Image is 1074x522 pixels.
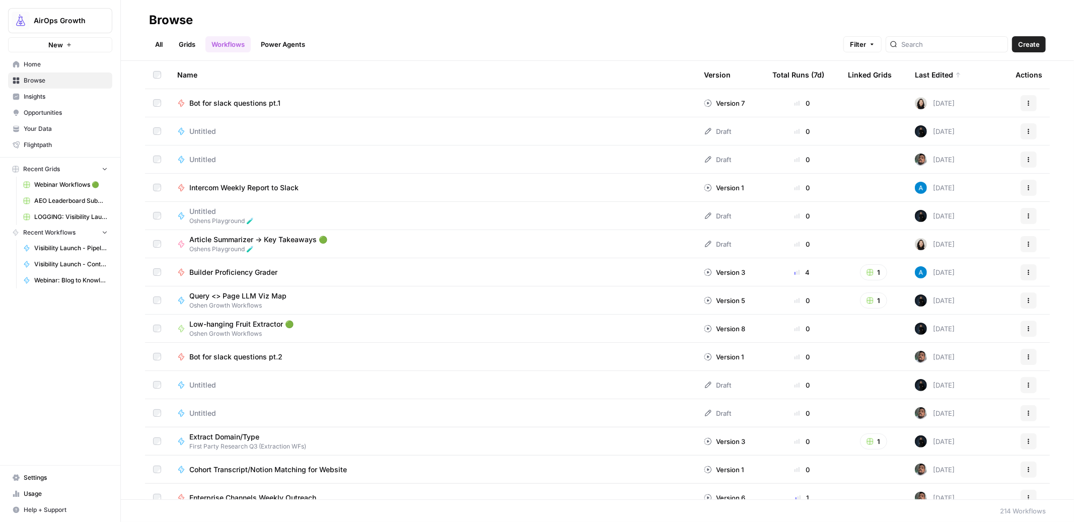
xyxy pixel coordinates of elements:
div: [DATE] [915,266,955,278]
button: Recent Workflows [8,225,112,240]
span: Visibility Launch - Content Refresh Output [34,260,108,269]
img: u93l1oyz1g39q1i4vkrv6vz0p6p4 [915,154,927,166]
div: [DATE] [915,379,955,391]
button: 1 [860,292,887,309]
a: Bot for slack questions pt.1 [177,98,688,108]
a: Workflows [205,36,251,52]
div: Version 6 [704,493,745,503]
a: Insights [8,89,112,105]
div: 214 Workflows [1000,506,1046,516]
span: Extract Domain/Type [189,432,298,442]
div: Draft [704,380,731,390]
div: 4 [772,267,832,277]
span: Untitled [189,408,216,418]
span: Recent Workflows [23,228,76,237]
img: AirOps Growth Logo [12,12,30,30]
a: AEO Leaderboard Submissions [19,193,112,209]
a: Opportunities [8,105,112,121]
a: Visibility Launch - Pipeline Lead Magnet [19,240,112,256]
div: Draft [704,126,731,136]
a: Grids [173,36,201,52]
span: Bot for slack questions pt.2 [189,352,282,362]
a: Extract Domain/TypeFirst Party Research Q3 (Extraction WFs) [177,432,688,451]
a: Power Agents [255,36,311,52]
a: Bot for slack questions pt.2 [177,352,688,362]
span: Oshen Growth Workflows [189,301,295,310]
div: Version 1 [704,183,744,193]
div: 0 [772,324,832,334]
a: Untitled [177,380,688,390]
button: Help + Support [8,502,112,518]
div: [DATE] [915,294,955,307]
button: Recent Grids [8,162,112,177]
img: u93l1oyz1g39q1i4vkrv6vz0p6p4 [915,407,927,419]
span: Insights [24,92,108,101]
a: Settings [8,470,112,486]
div: [DATE] [915,182,955,194]
button: New [8,37,112,52]
span: New [48,40,63,50]
div: 0 [772,352,832,362]
span: Oshens Playground 🧪 [189,245,335,254]
img: mae98n22be7w2flmvint2g1h8u9g [915,210,927,222]
div: Version 1 [704,465,744,475]
a: Home [8,56,112,72]
a: Your Data [8,121,112,137]
span: Help + Support [24,505,108,514]
img: mae98n22be7w2flmvint2g1h8u9g [915,379,927,391]
span: Flightpath [24,140,108,150]
div: [DATE] [915,435,955,448]
span: Oshens Playground 🧪 [189,216,254,226]
div: Version 8 [704,324,745,334]
span: Your Data [24,124,108,133]
div: [DATE] [915,323,955,335]
a: UntitledOshens Playground 🧪 [177,206,688,226]
a: Webinar: Blog to Knowledge Base [19,272,112,288]
a: Untitled [177,126,688,136]
span: First Party Research Q3 (Extraction WFs) [189,442,306,451]
span: Low-hanging Fruit Extractor 🟢 [189,319,294,329]
div: Draft [704,211,731,221]
button: Create [1012,36,1046,52]
span: AEO Leaderboard Submissions [34,196,108,205]
span: Cohort Transcript/Notion Matching for Website [189,465,347,475]
img: t5ef5oef8zpw1w4g2xghobes91mw [915,238,927,250]
span: Untitled [189,206,246,216]
span: Settings [24,473,108,482]
span: Usage [24,489,108,498]
input: Search [901,39,1004,49]
span: Article Summarizer -> Key Takeaways 🟢 [189,235,327,245]
div: [DATE] [915,210,955,222]
div: Draft [704,155,731,165]
span: Recent Grids [23,165,60,174]
a: Builder Proficiency Grader [177,267,688,277]
div: Last Edited [915,61,961,89]
img: mae98n22be7w2flmvint2g1h8u9g [915,125,927,137]
div: Version 1 [704,352,744,362]
a: Webinar Workflows 🟢 [19,177,112,193]
div: 0 [772,211,832,221]
div: Draft [704,408,731,418]
div: Draft [704,239,731,249]
button: 1 [860,264,887,280]
div: 0 [772,436,832,446]
div: 1 [772,493,832,503]
span: Builder Proficiency Grader [189,267,277,277]
button: 1 [860,433,887,450]
span: Filter [850,39,866,49]
div: Linked Grids [848,61,892,89]
a: Usage [8,486,112,502]
span: Untitled [189,155,216,165]
a: All [149,36,169,52]
img: mae98n22be7w2flmvint2g1h8u9g [915,294,927,307]
button: Filter [843,36,882,52]
a: Intercom Weekly Report to Slack [177,183,688,193]
div: [DATE] [915,351,955,363]
span: Browse [24,76,108,85]
div: Version 7 [704,98,745,108]
span: Webinar: Blog to Knowledge Base [34,276,108,285]
img: u93l1oyz1g39q1i4vkrv6vz0p6p4 [915,351,927,363]
div: [DATE] [915,125,955,137]
div: Name [177,61,688,89]
span: Untitled [189,126,216,136]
